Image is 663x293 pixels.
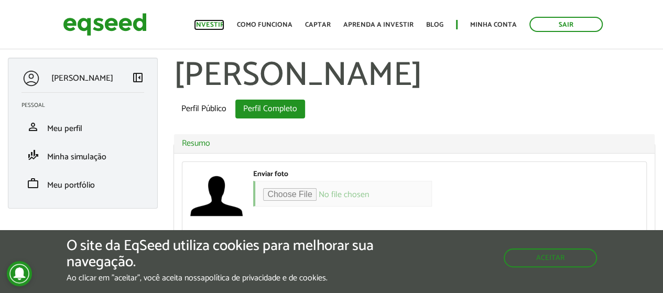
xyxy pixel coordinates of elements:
span: Minha simulação [47,150,106,164]
a: workMeu portfólio [21,177,144,190]
button: Aceitar [504,248,597,267]
span: Meu perfil [47,122,82,136]
h5: O site da EqSeed utiliza cookies para melhorar sua navegação. [67,238,385,270]
a: Minha conta [470,21,517,28]
a: Investir [194,21,224,28]
p: Ao clicar em "aceitar", você aceita nossa . [67,273,385,283]
a: política de privacidade e de cookies [205,274,326,283]
span: left_panel_close [132,71,144,84]
h2: Pessoal [21,102,152,108]
span: finance_mode [27,149,39,161]
a: Resumo [182,139,647,148]
a: Blog [426,21,443,28]
a: Captar [305,21,331,28]
li: Meu perfil [14,113,152,141]
span: person [27,121,39,133]
img: EqSeed [63,10,147,38]
li: Minha simulação [14,141,152,169]
a: Aprenda a investir [343,21,414,28]
li: Meu portfólio [14,169,152,198]
label: Enviar foto [253,171,288,178]
a: finance_modeMinha simulação [21,149,144,161]
a: personMeu perfil [21,121,144,133]
p: [PERSON_NAME] [51,73,113,83]
h1: [PERSON_NAME] [173,58,655,94]
a: Como funciona [237,21,292,28]
span: work [27,177,39,190]
a: Ver perfil do usuário. [190,170,243,222]
a: Sair [529,17,603,32]
span: Meu portfólio [47,178,95,192]
a: Perfil Completo [235,100,305,118]
a: Perfil Público [173,100,234,118]
a: Colapsar menu [132,71,144,86]
img: Foto de Fernando Dutra Rodrigues [190,170,243,222]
